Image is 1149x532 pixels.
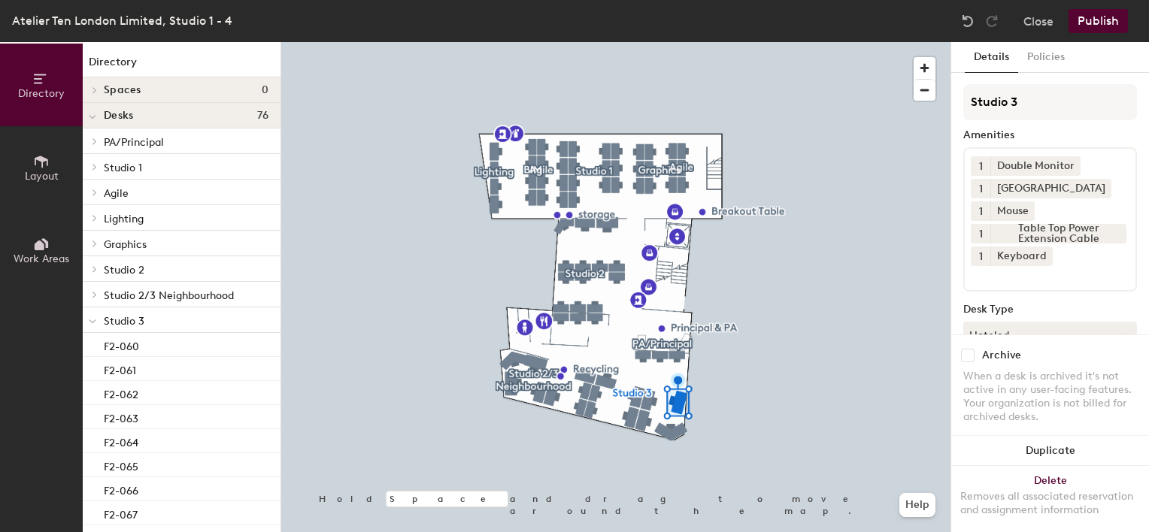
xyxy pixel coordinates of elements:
[262,84,268,96] span: 0
[979,204,983,219] span: 1
[971,201,990,221] button: 1
[979,159,983,174] span: 1
[104,432,138,449] p: F2-064
[951,466,1149,532] button: DeleteRemoves all associated reservation and assignment information
[963,129,1137,141] div: Amenities
[990,201,1035,221] div: Mouse
[104,238,147,251] span: Graphics
[104,336,139,353] p: F2-060
[965,42,1018,73] button: Details
[990,224,1126,243] div: Table Top Power Extension Cable
[25,170,59,183] span: Layout
[104,480,138,497] p: F2-066
[104,84,141,96] span: Spaces
[104,315,144,328] span: Studio 3
[83,54,280,77] h1: Directory
[899,493,935,517] button: Help
[971,179,990,198] button: 1
[104,456,138,473] p: F2-065
[990,246,1053,266] div: Keyboard
[12,11,232,30] div: Atelier Ten London Limited, Studio 1 - 4
[960,490,1140,517] div: Removes all associated reservation and assignment information
[104,187,129,200] span: Agile
[104,110,133,122] span: Desks
[971,246,990,266] button: 1
[104,136,164,149] span: PA/Principal
[979,226,983,242] span: 1
[979,181,983,197] span: 1
[963,370,1137,424] div: When a desk is archived it's not active in any user-facing features. Your organization is not bil...
[104,162,142,174] span: Studio 1
[990,179,1111,198] div: [GEOGRAPHIC_DATA]
[18,87,65,100] span: Directory
[104,360,136,377] p: F2-061
[984,14,999,29] img: Redo
[971,156,990,176] button: 1
[1023,9,1054,33] button: Close
[104,384,138,401] p: F2-062
[982,349,1021,361] div: Archive
[14,252,69,265] span: Work Areas
[951,436,1149,466] button: Duplicate
[1018,42,1074,73] button: Policies
[971,224,990,243] button: 1
[104,213,144,225] span: Lighting
[104,504,138,521] p: F2-067
[960,14,975,29] img: Undo
[1069,9,1128,33] button: Publish
[963,304,1137,316] div: Desk Type
[979,249,983,264] span: 1
[104,289,234,302] span: Studio 2/3 Neighbourhood
[104,408,138,425] p: F2-063
[990,156,1081,176] div: Double Monitor
[963,322,1137,349] button: Hoteled
[104,264,144,277] span: Studio 2
[257,110,268,122] span: 76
